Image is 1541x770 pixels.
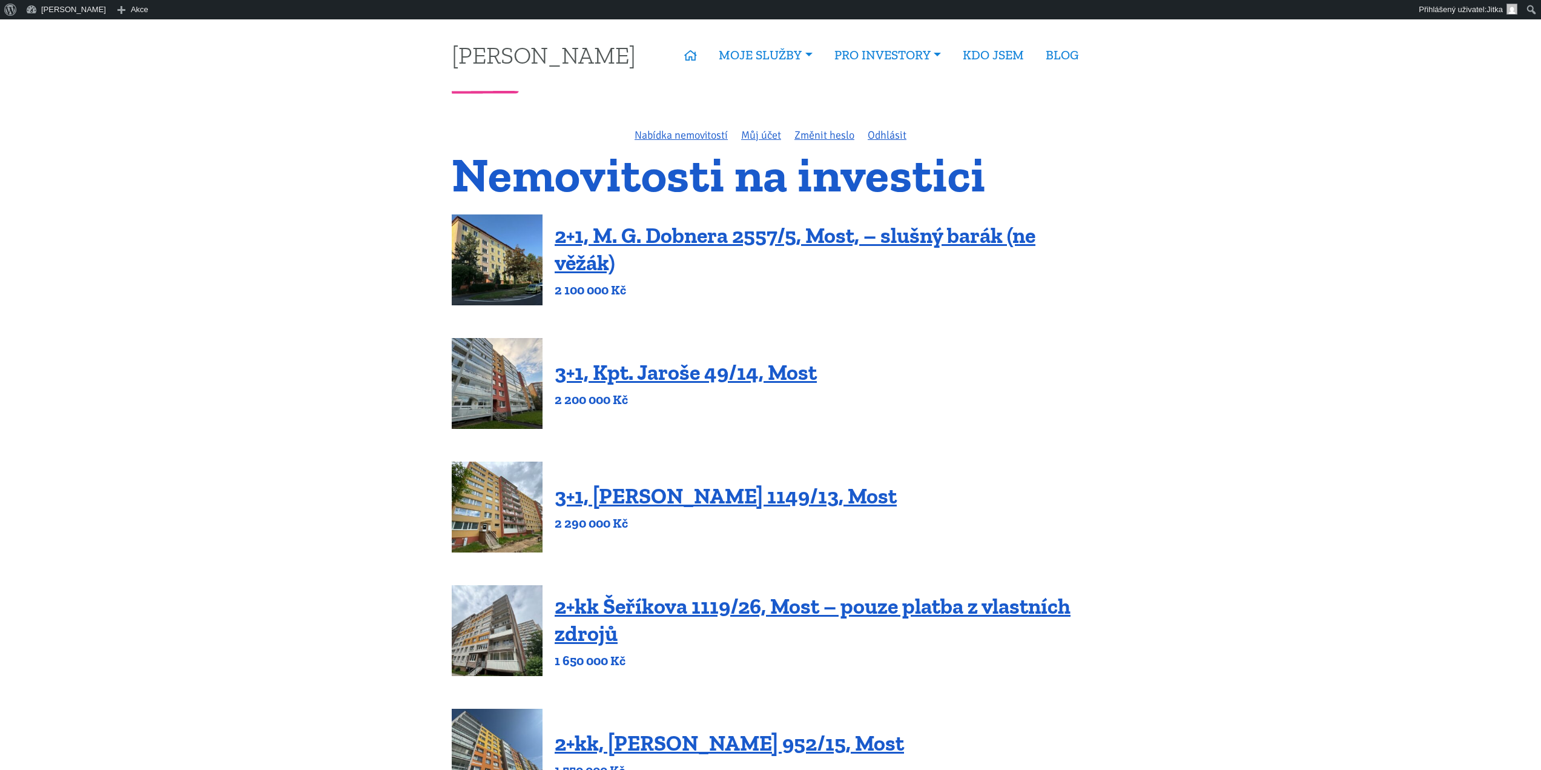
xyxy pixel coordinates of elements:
a: Nabídka nemovitostí [635,128,728,142]
a: Odhlásit [868,128,906,142]
h1: Nemovitosti na investici [452,154,1089,195]
a: [PERSON_NAME] [452,43,636,67]
a: 2+1, M. G. Dobnera 2557/5, Most, – slušný barák (ne věžák) [555,222,1035,276]
a: MOJE SLUŽBY [708,41,823,69]
a: 3+1, [PERSON_NAME] 1149/13, Most [555,483,897,509]
p: 2 100 000 Kč [555,282,1089,299]
a: BLOG [1035,41,1089,69]
a: 3+1, Kpt. Jaroše 49/14, Most [555,359,817,385]
p: 1 650 000 Kč [555,652,1089,669]
span: Jitka [1487,5,1503,14]
a: Změnit heslo [794,128,854,142]
a: 2+kk, [PERSON_NAME] 952/15, Most [555,730,904,756]
p: 2 290 000 Kč [555,515,897,532]
a: Můj účet [741,128,781,142]
a: KDO JSEM [952,41,1035,69]
a: 2+kk Šeříkova 1119/26, Most – pouze platba z vlastních zdrojů [555,593,1071,646]
p: 2 200 000 Kč [555,391,817,408]
a: PRO INVESTORY [823,41,952,69]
